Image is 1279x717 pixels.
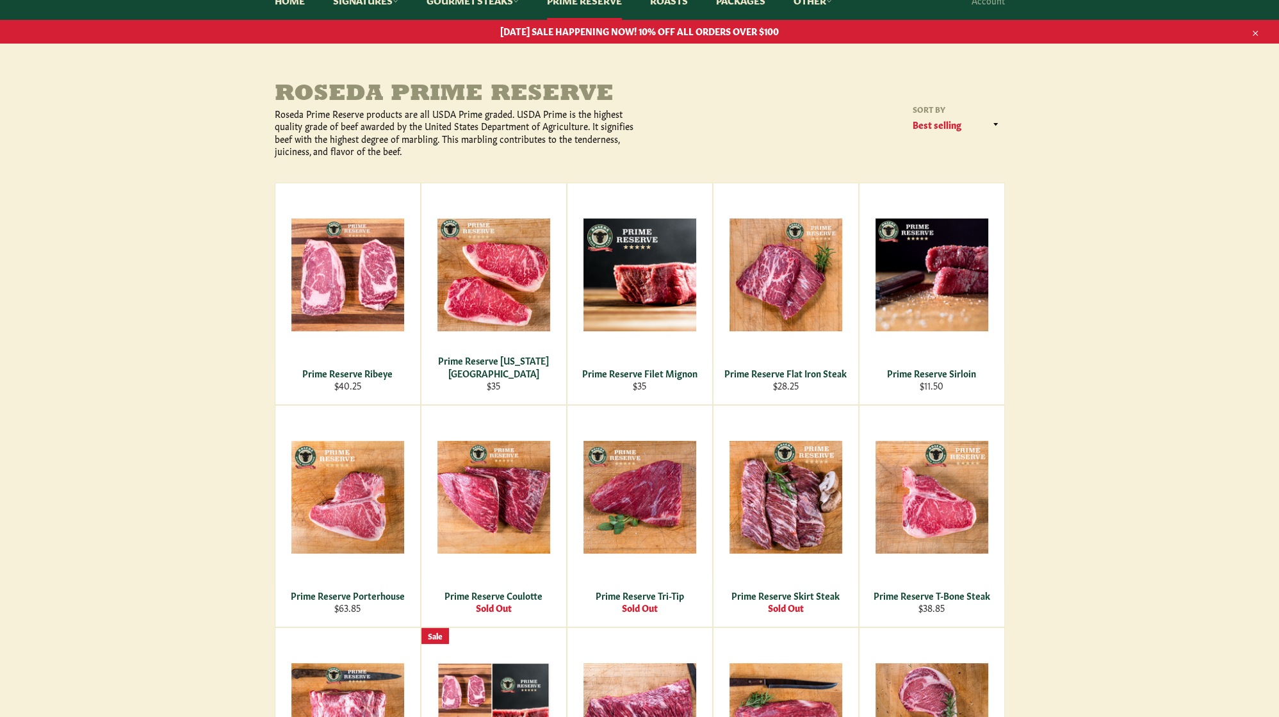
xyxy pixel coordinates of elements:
div: Prime Reserve Flat Iron Steak [721,367,850,379]
img: Prime Reserve New York Strip [437,218,550,331]
img: Prime Reserve Coulotte [437,441,550,554]
a: Prime Reserve Tri-Tip Prime Reserve Tri-Tip Sold Out [567,405,713,627]
div: $35 [429,379,558,391]
div: Prime Reserve Tri-Tip [575,589,704,602]
a: Prime Reserve Skirt Steak Prime Reserve Skirt Steak Sold Out [713,405,859,627]
div: $28.25 [721,379,850,391]
a: Prime Reserve Coulotte Prime Reserve Coulotte Sold Out [421,405,567,627]
a: Prime Reserve Sirloin Prime Reserve Sirloin $11.50 [859,183,1005,405]
div: Prime Reserve Ribeye [283,367,412,379]
a: Prime Reserve Porterhouse Prime Reserve Porterhouse $63.85 [275,405,421,627]
div: Prime Reserve Sirloin [867,367,996,379]
a: Prime Reserve T-Bone Steak Prime Reserve T-Bone Steak $38.85 [859,405,1005,627]
div: Sale [421,628,449,644]
img: Prime Reserve Skirt Steak [729,441,842,554]
img: Prime Reserve T-Bone Steak [876,441,988,554]
div: Prime Reserve Porterhouse [283,589,412,602]
div: Prime Reserve Filet Mignon [575,367,704,379]
a: Prime Reserve Filet Mignon Prime Reserve Filet Mignon $35 [567,183,713,405]
div: $63.85 [283,602,412,614]
div: Prime Reserve Skirt Steak [721,589,850,602]
img: Prime Reserve Porterhouse [291,441,404,554]
div: Prime Reserve [US_STATE][GEOGRAPHIC_DATA] [429,354,558,379]
div: $35 [575,379,704,391]
img: Prime Reserve Filet Mignon [583,218,696,331]
div: $11.50 [867,379,996,391]
div: Sold Out [575,602,704,614]
div: $40.25 [283,379,412,391]
p: Roseda Prime Reserve products are all USDA Prime graded. USDA Prime is the highest quality grade ... [275,108,640,157]
div: $38.85 [867,602,996,614]
img: Prime Reserve Flat Iron Steak [729,218,842,331]
a: Prime Reserve New York Strip Prime Reserve [US_STATE][GEOGRAPHIC_DATA] $35 [421,183,567,405]
img: Prime Reserve Tri-Tip [583,441,696,554]
h1: Roseda Prime Reserve [275,82,640,108]
img: Prime Reserve Ribeye [291,218,404,331]
div: Sold Out [721,602,850,614]
a: Prime Reserve Flat Iron Steak Prime Reserve Flat Iron Steak $28.25 [713,183,859,405]
label: Sort by [909,104,1005,115]
a: Prime Reserve Ribeye Prime Reserve Ribeye $40.25 [275,183,421,405]
img: Prime Reserve Sirloin [876,218,988,331]
div: Prime Reserve Coulotte [429,589,558,602]
div: Sold Out [429,602,558,614]
div: Prime Reserve T-Bone Steak [867,589,996,602]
